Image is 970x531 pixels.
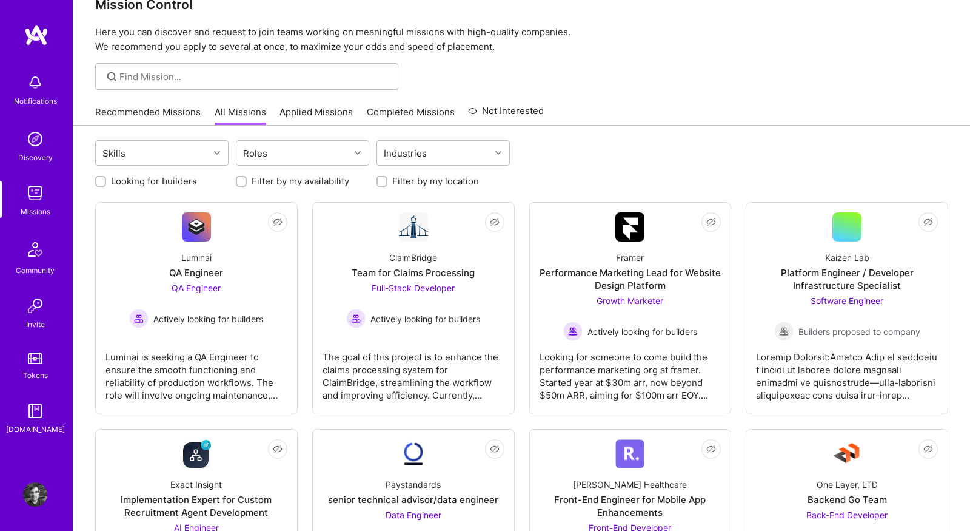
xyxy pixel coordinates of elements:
[169,266,223,279] div: QA Engineer
[214,150,220,156] i: icon Chevron
[540,212,721,404] a: Company LogoFramerPerformance Marketing Lead for Website Design PlatformGrowth Marketer Actively ...
[756,266,938,292] div: Platform Engineer / Developer Infrastructure Specialist
[170,478,222,491] div: Exact Insight
[615,212,644,242] img: Company Logo
[808,493,887,506] div: Backend Go Team
[923,444,933,454] i: icon EyeClosed
[16,264,55,277] div: Community
[367,106,455,126] a: Completed Missions
[182,439,211,468] img: Company Logo
[490,444,500,454] i: icon EyeClosed
[381,144,430,162] div: Industries
[573,478,687,491] div: [PERSON_NAME] Healthcare
[23,181,47,205] img: teamwork
[129,309,149,328] img: Actively looking for builders
[105,341,287,402] div: Luminai is seeking a QA Engineer to ensure the smooth functioning and reliability of production w...
[386,478,441,491] div: Paystandards
[273,444,283,454] i: icon EyeClosed
[215,106,266,126] a: All Missions
[21,235,50,264] img: Community
[23,70,47,95] img: bell
[23,127,47,151] img: discovery
[832,439,861,468] img: Company Logo
[252,175,349,188] label: Filter by my availability
[399,212,428,242] img: Company Logo
[774,322,794,341] img: Builders proposed to company
[95,106,201,126] a: Recommended Missions
[706,444,716,454] i: icon EyeClosed
[490,217,500,227] i: icon EyeClosed
[105,70,119,84] i: icon SearchGrey
[597,296,663,306] span: Growth Marketer
[616,251,644,264] div: Framer
[14,95,57,107] div: Notifications
[328,493,498,506] div: senior technical advisor/data engineer
[99,144,129,162] div: Skills
[95,25,948,54] p: Here you can discover and request to join teams working on meaningful missions with high-quality ...
[540,341,721,402] div: Looking for someone to come build the performance marketing org at framer. Started year at $30m a...
[798,325,920,338] span: Builders proposed to company
[706,217,716,227] i: icon EyeClosed
[111,175,197,188] label: Looking for builders
[817,478,878,491] div: One Layer, LTD
[28,353,42,364] img: tokens
[21,205,50,218] div: Missions
[105,493,287,519] div: Implementation Expert for Custom Recruitment Agent Development
[756,212,938,404] a: Kaizen LabPlatform Engineer / Developer Infrastructure SpecialistSoftware Engineer Builders propo...
[563,322,583,341] img: Actively looking for builders
[105,212,287,404] a: Company LogoLuminaiQA EngineerQA Engineer Actively looking for buildersActively looking for build...
[26,318,45,331] div: Invite
[495,150,501,156] i: icon Chevron
[6,423,65,436] div: [DOMAIN_NAME]
[468,104,544,126] a: Not Interested
[119,70,389,83] input: Find Mission...
[386,510,441,520] span: Data Engineer
[172,283,221,293] span: QA Engineer
[18,151,53,164] div: Discovery
[273,217,283,227] i: icon EyeClosed
[23,294,47,318] img: Invite
[323,341,504,402] div: The goal of this project is to enhance the claims processing system for ClaimBridge, streamlining...
[153,313,263,325] span: Actively looking for builders
[811,296,883,306] span: Software Engineer
[323,212,504,404] a: Company LogoClaimBridgeTeam for Claims ProcessingFull-Stack Developer Actively looking for builde...
[370,313,480,325] span: Actively looking for builders
[182,212,211,242] img: Company Logo
[20,482,50,507] a: User Avatar
[23,482,47,507] img: User Avatar
[615,439,644,468] img: Company Logo
[540,493,721,519] div: Front-End Engineer for Mobile App Enhancements
[240,144,270,162] div: Roles
[23,369,48,382] div: Tokens
[24,24,48,46] img: logo
[825,251,869,264] div: Kaizen Lab
[181,251,212,264] div: Luminai
[372,283,455,293] span: Full-Stack Developer
[352,266,475,279] div: Team for Claims Processing
[923,217,933,227] i: icon EyeClosed
[392,175,479,188] label: Filter by my location
[355,150,361,156] i: icon Chevron
[23,399,47,423] img: guide book
[806,510,888,520] span: Back-End Developer
[540,266,721,292] div: Performance Marketing Lead for Website Design Platform
[389,251,437,264] div: ClaimBridge
[587,325,697,338] span: Actively looking for builders
[279,106,353,126] a: Applied Missions
[756,341,938,402] div: Loremip Dolorsit:Ametco Adip el seddoeiu t incidi ut laboree dolore magnaali enimadmi ve quisnost...
[399,439,428,468] img: Company Logo
[346,309,366,328] img: Actively looking for builders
